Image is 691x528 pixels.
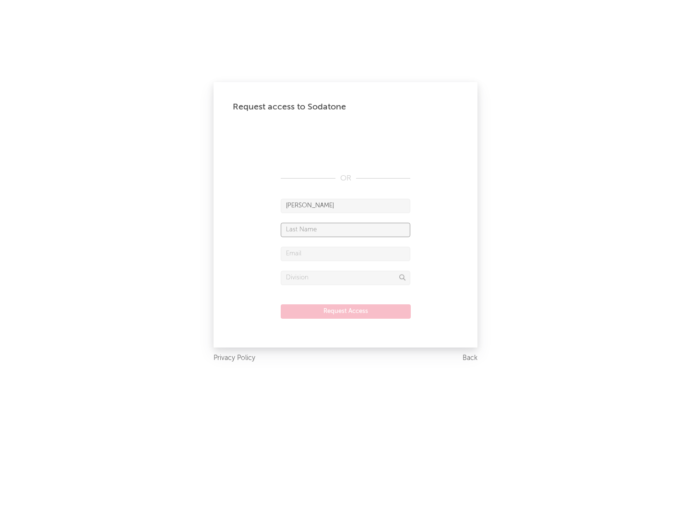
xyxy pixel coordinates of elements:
div: OR [281,173,410,184]
button: Request Access [281,304,411,319]
a: Back [463,352,477,364]
a: Privacy Policy [214,352,255,364]
input: Last Name [281,223,410,237]
input: Email [281,247,410,261]
input: First Name [281,199,410,213]
div: Request access to Sodatone [233,101,458,113]
input: Division [281,271,410,285]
